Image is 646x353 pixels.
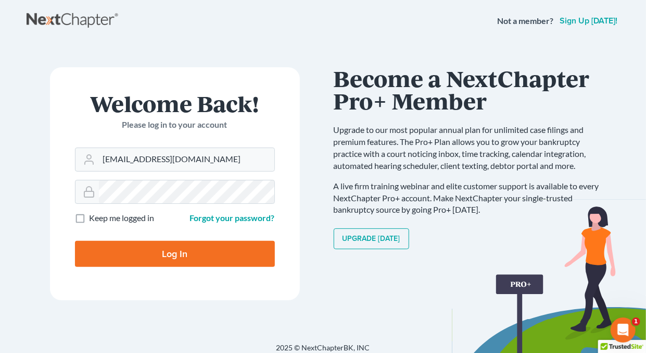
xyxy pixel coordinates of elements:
[75,119,275,131] p: Please log in to your account
[75,241,275,267] input: Log In
[334,228,409,249] a: Upgrade [DATE]
[334,180,610,216] p: A live firm training webinar and elite customer support is available to every NextChapter Pro+ ac...
[558,17,620,25] a: Sign up [DATE]!
[75,92,275,115] h1: Welcome Back!
[334,67,610,112] h1: Become a NextChapter Pro+ Member
[334,124,610,172] p: Upgrade to our most popular annual plan for unlimited case filings and premium features. The Pro+...
[632,318,640,326] span: 1
[611,318,636,343] iframe: Intercom live chat
[498,15,554,27] strong: Not a member?
[99,148,274,171] input: Email Address
[90,212,155,224] label: Keep me logged in
[190,213,275,223] a: Forgot your password?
